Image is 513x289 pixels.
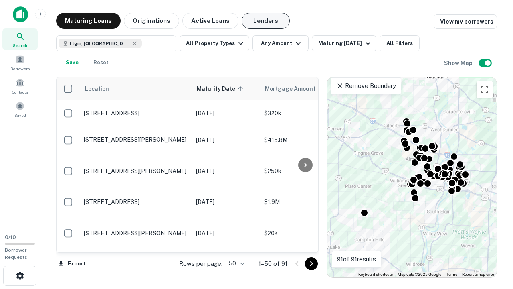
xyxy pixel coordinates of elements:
p: [STREET_ADDRESS][PERSON_NAME] [84,230,188,237]
th: Location [80,77,192,100]
div: Maturing [DATE] [318,39,373,48]
p: $250k [264,167,344,175]
button: All Property Types [180,35,249,51]
p: Rows per page: [179,259,222,269]
span: Map data ©2025 Google [398,272,441,277]
a: Borrowers [2,52,38,73]
p: $1.9M [264,197,344,206]
iframe: Chat Widget [473,225,513,263]
button: Export [56,258,87,270]
h6: Show Map [444,59,474,67]
span: Search [13,42,27,49]
p: Remove Boundary [336,81,396,91]
a: Contacts [2,75,38,97]
button: Save your search to get updates of matches that match your search criteria. [59,55,85,71]
p: [DATE] [196,136,256,144]
a: Terms [446,272,457,277]
button: Lenders [242,13,290,29]
button: Keyboard shortcuts [358,272,393,277]
span: 0 / 10 [5,234,16,240]
button: Maturing Loans [56,13,121,29]
a: Report a map error [462,272,494,277]
a: Open this area in Google Maps (opens a new window) [329,267,355,277]
div: 50 [226,258,246,269]
p: [DATE] [196,197,256,206]
img: capitalize-icon.png [13,6,28,22]
span: Saved [14,112,26,118]
a: Search [2,28,38,50]
p: $20k [264,229,344,238]
div: 0 0 [327,77,497,277]
p: 1–50 of 91 [259,259,287,269]
span: Maturity Date [197,84,246,94]
button: Toggle fullscreen view [477,81,493,98]
button: Go to next page [305,257,318,270]
span: Mortgage Amount [265,84,326,94]
p: 91 of 91 results [337,254,376,264]
span: Contacts [12,89,28,95]
button: Active Loans [182,13,238,29]
p: $320k [264,109,344,118]
p: [DATE] [196,109,256,118]
button: Reset [88,55,114,71]
span: Borrowers [10,65,30,72]
button: Maturing [DATE] [312,35,376,51]
p: [STREET_ADDRESS] [84,198,188,206]
a: View my borrowers [434,14,497,29]
span: Borrower Requests [5,247,27,260]
span: Location [85,84,109,94]
p: [STREET_ADDRESS] [84,110,188,117]
img: Google [329,267,355,277]
th: Mortgage Amount [260,77,348,100]
button: Any Amount [252,35,309,51]
p: [DATE] [196,229,256,238]
p: [STREET_ADDRESS][PERSON_NAME] [84,167,188,175]
button: All Filters [380,35,420,51]
p: [STREET_ADDRESS][PERSON_NAME] [84,136,188,143]
span: Elgin, [GEOGRAPHIC_DATA], [GEOGRAPHIC_DATA] [70,40,130,47]
p: $415.8M [264,136,344,144]
th: Maturity Date [192,77,260,100]
a: Saved [2,98,38,120]
p: [DATE] [196,167,256,175]
button: Originations [124,13,179,29]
